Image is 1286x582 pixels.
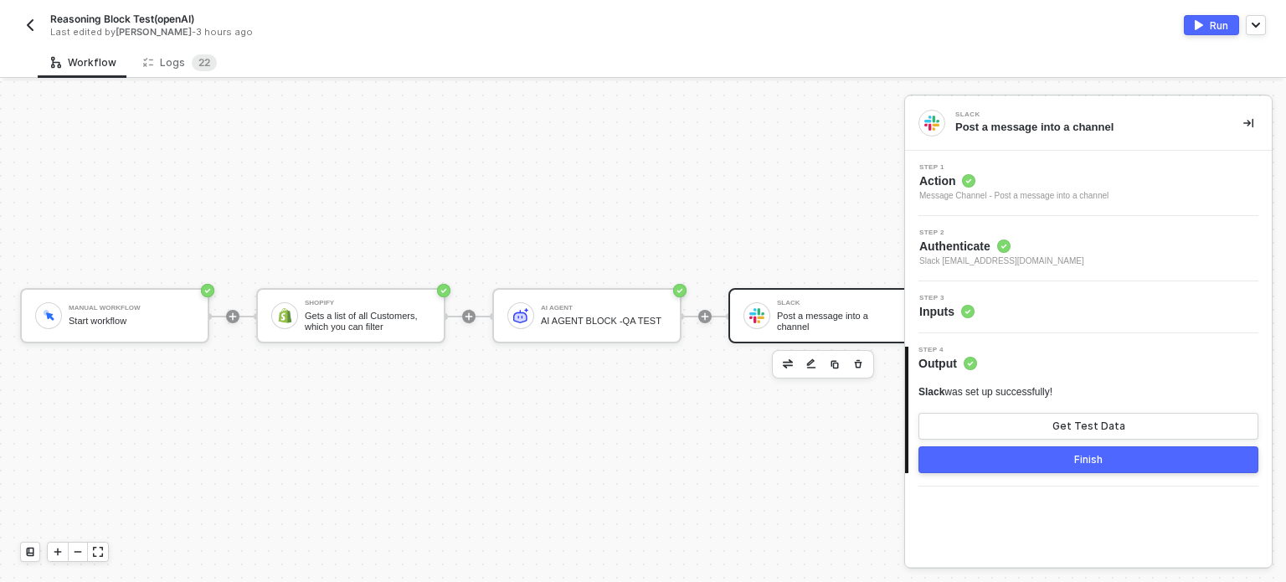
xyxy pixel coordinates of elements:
div: Start workflow [69,316,194,327]
div: Step 2Authenticate Slack [EMAIL_ADDRESS][DOMAIN_NAME] [905,229,1272,268]
span: Step 2 [919,229,1084,236]
span: icon-play [228,312,238,322]
div: AI Agent [541,305,666,312]
span: Slack [918,386,944,398]
span: Slack [EMAIL_ADDRESS][DOMAIN_NAME] [919,255,1084,268]
img: integration-icon [924,116,939,131]
img: activate [1195,20,1203,30]
div: Get Test Data [1052,420,1125,433]
span: Reasoning Block Test(openAI) [50,12,194,26]
button: activateRun [1184,15,1239,35]
span: icon-play [464,312,474,322]
span: icon-success-page [201,284,214,297]
sup: 22 [192,54,217,71]
span: Step 3 [919,295,975,301]
button: back [20,15,40,35]
span: Action [919,173,1109,189]
span: icon-play [700,312,710,322]
div: Manual Workflow [69,305,194,312]
img: icon [41,308,56,322]
div: Slack [777,300,903,306]
div: Post a message into a channel [777,311,903,332]
div: Shopify [305,300,430,306]
div: Workflow [51,56,116,70]
div: Step 3Inputs [905,295,1272,320]
span: Inputs [919,303,975,320]
div: Step 4Output Slackwas set up successfully!Get Test DataFinish [905,347,1272,473]
span: Step 1 [919,164,1109,171]
span: 2 [198,56,204,69]
img: edit-cred [783,359,793,368]
span: icon-expand [93,547,103,557]
div: AI AGENT BLOCK -QA TEST [541,316,666,327]
button: Finish [918,446,1258,473]
span: Authenticate [919,238,1084,255]
div: was set up successfully! [918,385,1052,399]
div: Slack [955,111,1206,118]
img: copy-block [830,359,840,369]
div: Post a message into a channel [955,120,1217,135]
img: edit-cred [806,358,816,370]
img: icon [513,308,528,323]
span: 2 [204,56,210,69]
div: Finish [1074,453,1103,466]
span: icon-success-page [437,284,450,297]
div: Message Channel - Post a message into a channel [919,189,1109,203]
img: icon [277,308,292,323]
img: back [23,18,37,32]
div: Run [1210,18,1228,33]
div: Logs [143,54,217,71]
span: Output [918,355,977,372]
button: copy-block [825,354,845,374]
span: icon-collapse-right [1243,118,1253,128]
span: icon-success-page [673,284,687,297]
span: Step 4 [918,347,977,353]
span: icon-play [53,547,63,557]
img: icon [749,308,764,323]
span: icon-minus [73,547,83,557]
span: [PERSON_NAME] [116,26,192,38]
div: Gets a list of all Customers, which you can filter [305,311,430,332]
button: edit-cred [801,354,821,374]
button: edit-cred [778,354,798,374]
button: Get Test Data [918,413,1258,440]
div: Step 1Action Message Channel - Post a message into a channel [905,164,1272,203]
div: Last edited by - 3 hours ago [50,26,604,39]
